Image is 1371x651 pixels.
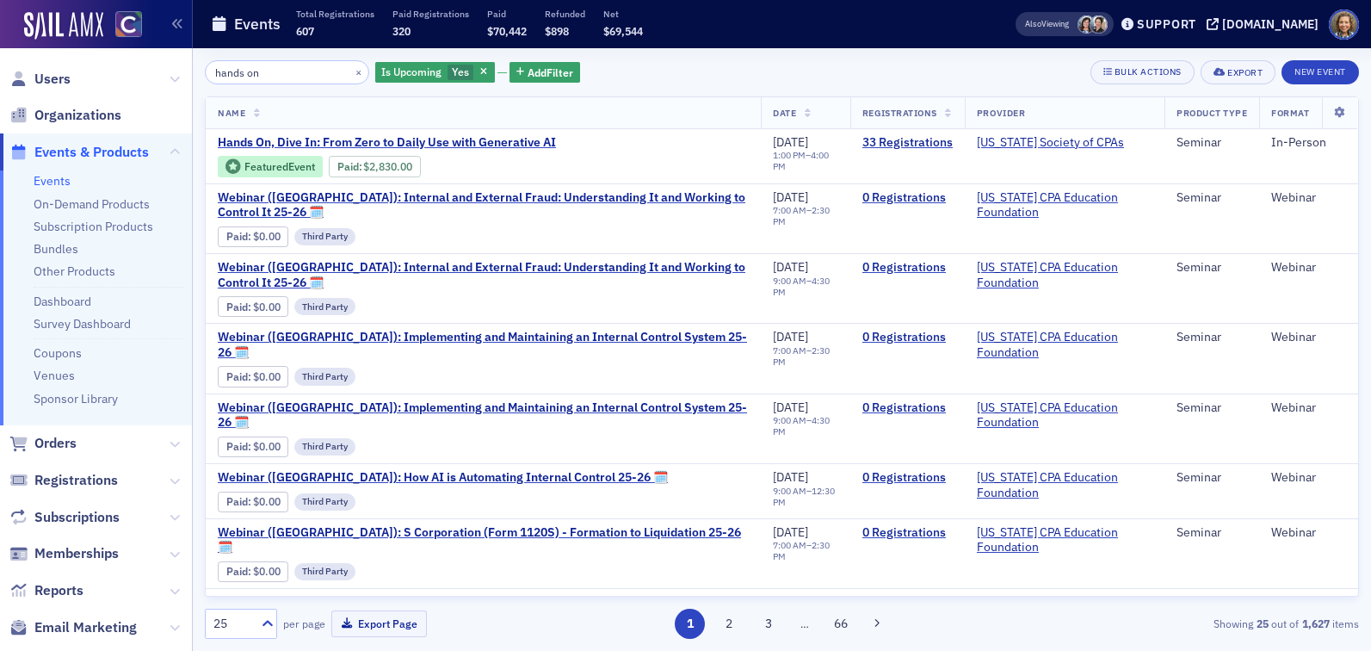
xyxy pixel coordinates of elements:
a: Webinar ([GEOGRAPHIC_DATA]): Implementing and Maintaining an Internal Control System 25-26 🗓 [218,330,749,360]
time: 12:30 PM [773,485,835,508]
span: : [226,301,253,313]
a: Subscriptions [9,508,120,527]
p: Net [603,8,643,20]
div: Seminar [1176,135,1247,151]
span: $0.00 [253,230,281,243]
time: 1:00 PM [773,149,806,161]
span: Yes [452,65,469,78]
span: [DATE] [773,259,808,275]
span: Colorado Society of CPAs [977,135,1124,151]
a: Subscription Products [34,219,153,234]
time: 2:30 PM [773,204,830,227]
span: Email Marketing [34,618,137,637]
a: Orders [9,434,77,453]
a: Users [9,70,71,89]
img: SailAMX [115,11,142,38]
span: Events & Products [34,143,149,162]
a: View Homepage [103,11,142,40]
div: Featured Event [244,162,315,171]
a: Webinar ([GEOGRAPHIC_DATA]): S Corporation (Form 1120S) - Formation to Liquidation 25-26 🗓 [218,525,749,555]
button: AddFilter [509,62,580,84]
span: California CPA Education Foundation [977,260,1152,290]
div: Third Party [294,368,355,385]
a: 0 Registrations [862,260,953,276]
div: Third Party [294,493,355,511]
div: Export [1227,68,1263,77]
div: Webinar [1271,400,1346,416]
time: 7:00 AM [773,204,806,216]
span: Reports [34,581,83,600]
a: 0 Registrations [862,330,953,345]
span: Provider [977,107,1025,119]
div: Seminar [1176,400,1247,416]
div: Seminar [1176,525,1247,541]
span: Users [34,70,71,89]
div: – [773,415,838,437]
div: Webinar [1271,330,1346,345]
a: [US_STATE] CPA Education Foundation [977,525,1152,555]
img: SailAMX [24,12,103,40]
a: Email Marketing [9,618,137,637]
a: 33 Registrations [862,135,953,151]
span: [DATE] [773,189,808,205]
a: Registrations [9,471,118,490]
button: × [351,64,367,79]
span: $0.00 [253,440,281,453]
div: Paid: 0 - $0 [218,492,288,512]
a: Events [34,173,71,189]
span: … [793,616,817,631]
div: Seminar [1176,190,1247,206]
span: $0.00 [253,370,281,383]
span: [DATE] [773,134,808,150]
span: : [226,370,253,383]
button: Export Page [331,611,427,637]
span: Webinar (CA): How AI is Automating Internal Control 25-26 🗓 [218,470,668,486]
div: Webinar [1271,525,1346,541]
button: 66 [825,609,855,639]
div: Seminar [1176,260,1247,276]
button: 3 [753,609,783,639]
span: Registrations [862,107,937,119]
time: 4:00 PM [773,149,829,172]
time: 2:30 PM [773,344,830,368]
a: Paid [226,370,248,383]
div: Third Party [294,298,355,315]
span: Orders [34,434,77,453]
label: per page [283,616,325,631]
a: [US_STATE] CPA Education Foundation [977,190,1152,220]
span: $2,830.00 [363,160,412,173]
span: Date [773,107,796,119]
div: Webinar [1271,470,1346,486]
p: Total Registrations [296,8,374,20]
a: Events & Products [9,143,149,162]
a: [US_STATE] CPA Education Foundation [977,260,1152,290]
a: On-Demand Products [34,196,150,212]
strong: 25 [1253,616,1271,631]
div: Bulk Actions [1115,67,1182,77]
time: 4:30 PM [773,414,830,437]
button: New Event [1281,60,1359,84]
span: $69,544 [603,24,643,38]
span: California CPA Education Foundation [977,470,1152,500]
div: [DOMAIN_NAME] [1222,16,1319,32]
span: [DATE] [773,594,808,610]
a: 0 Registrations [862,595,953,611]
span: : [226,230,253,243]
a: Webinar ([GEOGRAPHIC_DATA]): S Corporation (Form 1120S) - Formation to Liquidation 25-26 🗓 [218,595,749,625]
button: [DOMAIN_NAME] [1207,18,1325,30]
a: 0 Registrations [862,190,953,206]
span: Organizations [34,106,121,125]
a: Paid [226,230,248,243]
p: Refunded [545,8,585,20]
a: Sponsor Library [34,391,118,406]
span: : [226,440,253,453]
a: 0 Registrations [862,470,953,486]
div: Third Party [294,563,355,580]
time: 2:30 PM [773,539,830,562]
a: Webinar ([GEOGRAPHIC_DATA]): Internal and External Fraud: Understanding It and Working to Control... [218,190,749,220]
div: Paid: 0 - $0 [218,561,288,582]
div: – [773,345,838,368]
span: Registrations [34,471,118,490]
span: Subscriptions [34,508,120,527]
